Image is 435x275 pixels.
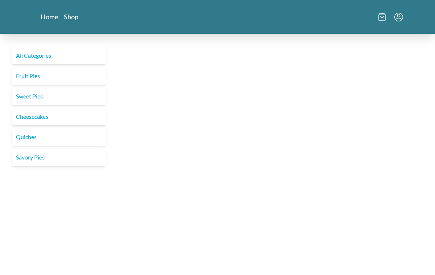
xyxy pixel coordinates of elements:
[12,47,106,64] a: All Categories
[64,12,78,21] a: Shop
[12,67,106,85] a: Fruit Pies
[12,108,106,125] a: Cheesecakes
[196,6,239,28] a: Logo
[12,128,106,146] a: Quiches
[41,12,58,21] a: Home
[12,149,106,166] a: Savory Pies
[394,13,403,21] button: Menu
[12,88,106,105] a: Sweet Pies
[196,6,239,26] img: logo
